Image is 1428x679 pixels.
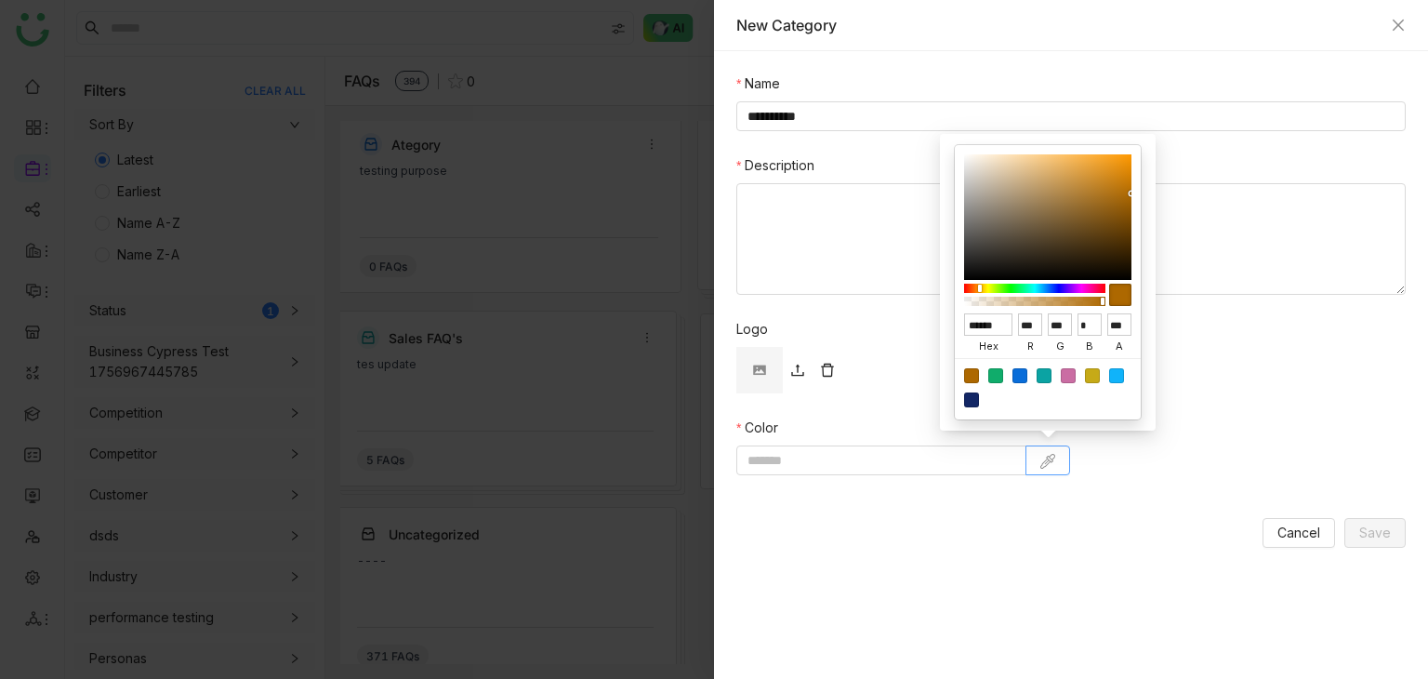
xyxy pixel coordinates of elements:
[736,155,814,176] label: Description
[1012,368,1027,383] div: #096DD9
[1018,336,1042,358] span: r
[736,319,768,339] label: Logo
[1078,336,1102,358] span: b
[1048,336,1072,358] span: g
[736,418,778,438] label: Color
[964,336,1012,358] span: hex
[988,368,1003,383] div: #10AC6B
[1085,368,1100,383] div: #C6AA17
[1037,368,1051,383] div: #0BA3A3
[1391,18,1406,33] button: Close
[736,15,1382,35] div: New Category
[964,368,979,383] div: #AD6800
[1109,368,1124,383] div: #10B3FA
[964,393,979,407] div: #132765
[1040,454,1055,469] img: picker.svg
[1277,523,1320,543] span: Cancel
[1107,336,1131,358] span: a
[1344,518,1406,548] button: Save
[1061,368,1076,383] div: #CA6DA3
[736,73,780,94] label: Name
[1263,518,1335,548] button: Cancel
